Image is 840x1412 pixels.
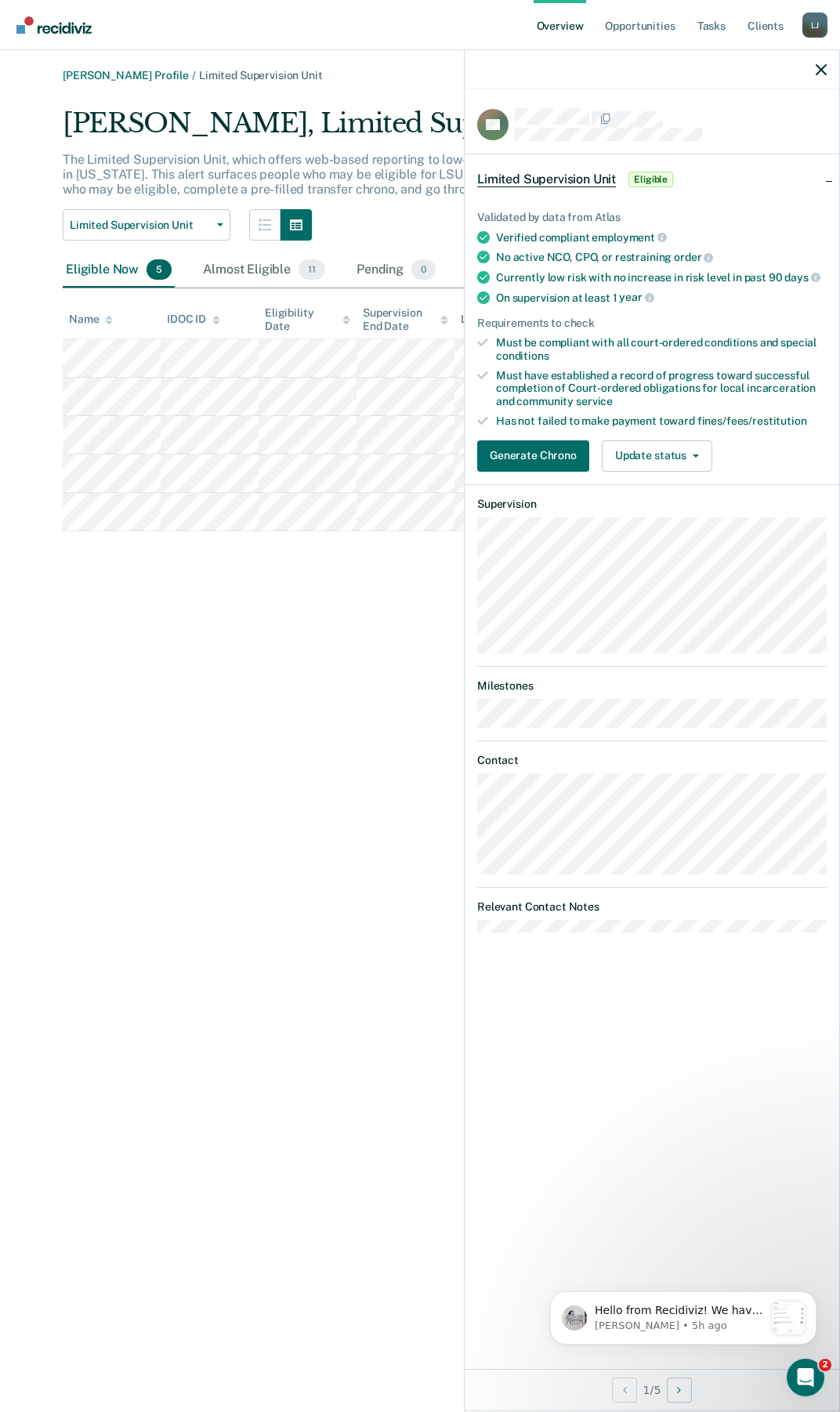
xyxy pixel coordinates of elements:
[70,219,211,232] span: Limited Supervision Unit
[667,1378,692,1403] button: Next Opportunity
[787,1359,824,1396] iframe: Intercom live chat
[674,251,713,263] span: order
[200,253,328,288] div: Almost Eligible
[628,172,673,187] span: Eligible
[63,69,189,81] a: [PERSON_NAME] Profile
[461,313,537,326] div: Last Viewed
[619,291,654,303] span: year
[592,231,666,244] span: employment
[819,1359,831,1371] span: 2
[496,250,827,264] div: No active NCO, CPO, or restraining
[16,16,92,34] img: Recidiviz
[477,679,827,693] dt: Milestones
[477,498,827,511] dt: Supervision
[496,369,827,408] div: Must have established a record of progress toward successful completion of Court-ordered obligati...
[63,253,175,288] div: Eligible Now
[496,291,827,305] div: On supervision at least 1
[802,13,827,38] button: Profile dropdown button
[496,336,827,363] div: Must be compliant with all court-ordered conditions and special conditions
[189,69,199,81] span: /
[784,271,820,284] span: days
[465,154,839,205] div: Limited Supervision UnitEligible
[697,415,807,427] span: fines/fees/restitution
[576,395,613,407] span: service
[802,13,827,38] div: L J
[68,44,237,555] span: Hello from Recidiviz! We have some exciting news. Officers will now have their own Overview page ...
[265,306,350,333] div: Eligibility Date
[69,313,113,326] div: Name
[63,152,774,197] p: The Limited Supervision Unit, which offers web-based reporting to low-risk clients, is the lowest...
[465,1369,839,1410] div: 1 / 5
[147,259,172,280] span: 5
[353,253,439,288] div: Pending
[477,317,827,330] div: Requirements to check
[602,440,712,472] button: Update status
[496,415,827,428] div: Has not failed to make payment toward
[63,107,777,152] div: [PERSON_NAME], Limited Supervision Unit
[411,259,436,280] span: 0
[477,211,827,224] div: Validated by data from Atlas
[527,1260,840,1370] iframe: Intercom notifications message
[363,306,448,333] div: Supervision End Date
[68,59,237,73] p: Message from Kim, sent 5h ago
[477,440,596,472] a: Navigate to form link
[612,1378,637,1403] button: Previous Opportunity
[477,172,616,187] span: Limited Supervision Unit
[477,754,827,767] dt: Contact
[496,230,827,244] div: Verified compliant
[167,313,220,326] div: IDOC ID
[299,259,325,280] span: 11
[477,440,589,472] button: Generate Chrono
[199,69,323,81] span: Limited Supervision Unit
[496,270,827,284] div: Currently low risk with no increase in risk level in past 90
[477,900,827,914] dt: Relevant Contact Notes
